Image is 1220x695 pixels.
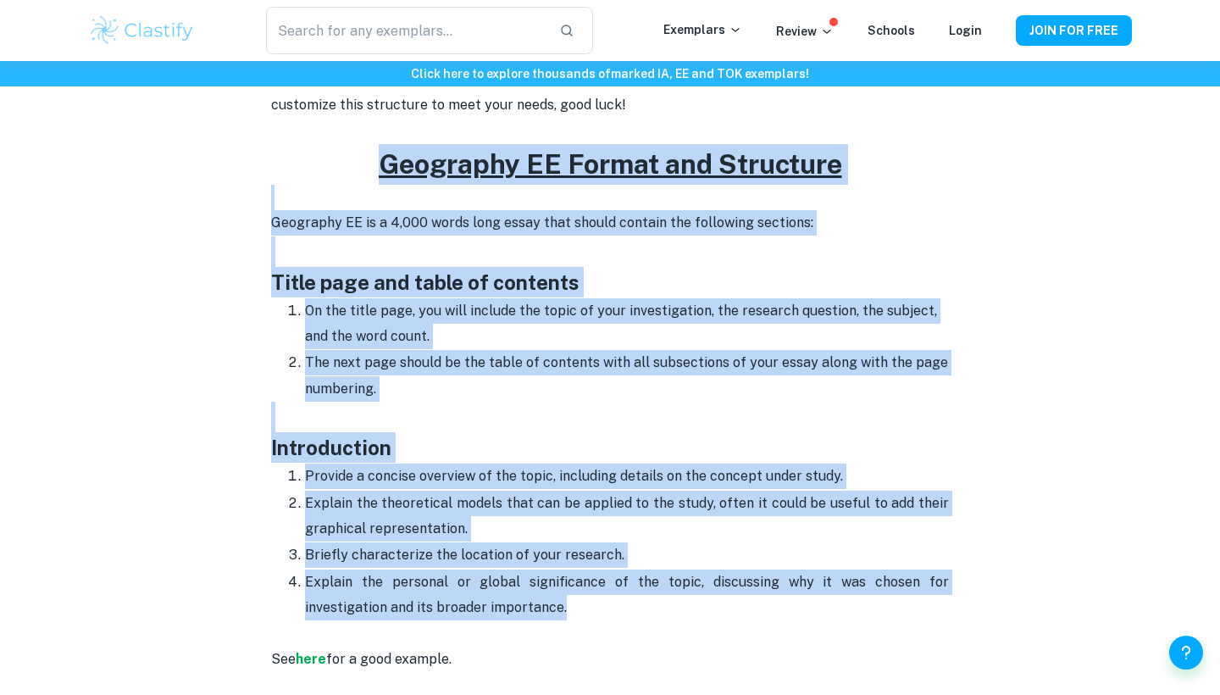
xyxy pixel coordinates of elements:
[305,464,949,489] p: Provide a concise overview of the topic, including details on the concept under study.
[379,148,842,180] u: Geography EE Format and Structure
[305,570,949,621] p: Explain the personal or global significance of the topic, discussing why it was chosen for invest...
[1169,636,1203,670] button: Help and Feedback
[271,402,949,463] h3: Introduction
[305,491,949,542] p: Explain the theoretical models that can be applied to the study, often it could be useful to add ...
[305,298,949,350] p: On the title page, you will include the topic of your investigation, the research question, the s...
[271,185,949,236] p: Geography EE is a 4,000 words long essay that should contain the following sections:
[305,350,949,402] p: The next page should be the table of contents with all subsections of your essay along with the p...
[88,14,196,47] img: Clastify logo
[776,22,834,41] p: Review
[663,20,742,39] p: Exemplars
[868,24,915,37] a: Schools
[266,7,546,54] input: Search for any exemplars...
[949,24,982,37] a: Login
[271,621,949,673] p: See for a good example.
[271,236,949,297] h3: Title page and table of contents
[1016,15,1132,46] button: JOIN FOR FREE
[305,542,949,568] p: Briefly characterize the location of your research.
[296,651,326,667] a: here
[3,64,1217,83] h6: Click here to explore thousands of marked IA, EE and TOK exemplars !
